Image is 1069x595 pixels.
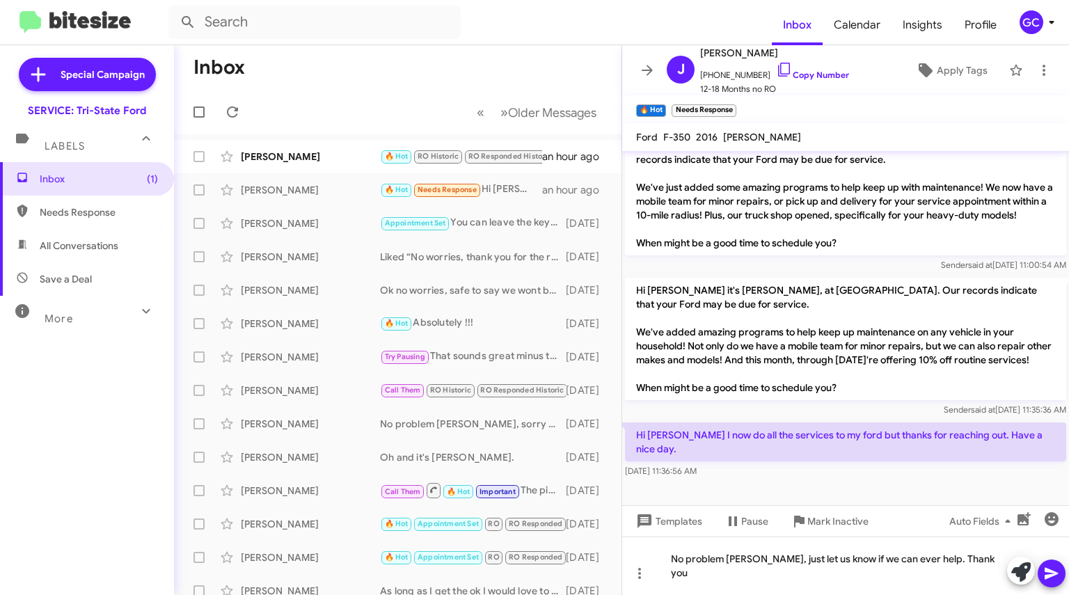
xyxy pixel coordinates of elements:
[636,131,658,143] span: Ford
[492,98,605,127] button: Next
[944,404,1066,415] span: Sender [DATE] 11:35:36 AM
[625,466,697,476] span: [DATE] 11:36:56 AM
[380,250,566,264] div: Liked “No worries, thank you for the reply and update! If you are ever in the area and need assis...
[488,553,499,562] span: RO
[566,250,610,264] div: [DATE]
[447,487,470,496] span: 🔥 Hot
[696,131,718,143] span: 2016
[241,317,380,331] div: [PERSON_NAME]
[663,131,690,143] span: F-350
[625,422,1066,461] p: Hi [PERSON_NAME] I now do all the services to my ford but thanks for reaching out. Have a nice day.
[380,148,542,164] div: Just had service done.
[700,82,849,96] span: 12-18 Months no RO
[779,509,880,534] button: Mark Inactive
[477,104,484,121] span: «
[700,61,849,82] span: [PHONE_NUMBER]
[622,537,1069,595] div: No problem [PERSON_NAME], just let us know if we can ever help. Thank you
[40,239,118,253] span: All Conversations
[807,509,869,534] span: Mark Inactive
[380,315,566,331] div: Absolutely !!!
[380,382,566,398] div: Ok I completely understand that, just let us know if we can ever help.
[380,417,566,431] div: No problem [PERSON_NAME], sorry to disturb you. I understand performing your own maintenance, if ...
[385,487,421,496] span: Call Them
[418,185,477,194] span: Needs Response
[380,549,566,565] div: Yes sir
[241,484,380,498] div: [PERSON_NAME]
[937,58,988,83] span: Apply Tags
[241,350,380,364] div: [PERSON_NAME]
[566,517,610,531] div: [DATE]
[480,487,516,496] span: Important
[672,104,736,117] small: Needs Response
[40,172,158,186] span: Inbox
[40,272,92,286] span: Save a Deal
[45,140,85,152] span: Labels
[147,172,158,186] span: (1)
[193,56,245,79] h1: Inbox
[500,104,508,121] span: »
[636,104,666,117] small: 🔥 Hot
[61,68,145,81] span: Special Campaign
[713,509,779,534] button: Pause
[488,519,499,528] span: RO
[677,58,685,81] span: J
[542,183,610,197] div: an hour ago
[380,349,566,365] div: That sounds great minus the working part, hopefully you can enjoy the scenery and weather while n...
[430,386,471,395] span: RO Historic
[566,216,610,230] div: [DATE]
[380,450,566,464] div: Oh and it's [PERSON_NAME].
[418,553,479,562] span: Appointment Set
[633,509,702,534] span: Templates
[28,104,146,118] div: SERVICE: Tri-State Ford
[168,6,461,39] input: Search
[241,417,380,431] div: [PERSON_NAME]
[380,516,566,532] div: Nevermind [PERSON_NAME], I see we have you scheduled for pick up/delivery from your [STREET_ADDRE...
[971,404,995,415] span: said at
[1008,10,1054,34] button: GC
[625,278,1066,400] p: Hi [PERSON_NAME] it's [PERSON_NAME], at [GEOGRAPHIC_DATA]. Our records indicate that your Ford ma...
[900,58,1002,83] button: Apply Tags
[385,152,409,161] span: 🔥 Hot
[241,517,380,531] div: [PERSON_NAME]
[385,219,446,228] span: Appointment Set
[469,98,605,127] nav: Page navigation example
[19,58,156,91] a: Special Campaign
[385,553,409,562] span: 🔥 Hot
[241,183,380,197] div: [PERSON_NAME]
[468,152,552,161] span: RO Responded Historic
[542,150,610,164] div: an hour ago
[418,519,479,528] span: Appointment Set
[823,5,892,45] a: Calendar
[776,70,849,80] a: Copy Number
[380,482,566,499] div: The pick up/delivery is no cost to you, Ford pays us to offer that. We can do whatever is easier ...
[566,350,610,364] div: [DATE]
[385,319,409,328] span: 🔥 Hot
[892,5,953,45] a: Insights
[953,5,1008,45] a: Profile
[241,383,380,397] div: [PERSON_NAME]
[418,152,459,161] span: RO Historic
[566,417,610,431] div: [DATE]
[949,509,1016,534] span: Auto Fields
[241,283,380,297] div: [PERSON_NAME]
[380,182,542,198] div: Hi [PERSON_NAME] I now do all the services to my ford but thanks for reaching out. Have a nice day.
[566,317,610,331] div: [DATE]
[772,5,823,45] a: Inbox
[45,312,73,325] span: More
[385,519,409,528] span: 🔥 Hot
[508,105,596,120] span: Older Messages
[385,386,421,395] span: Call Them
[509,519,562,528] span: RO Responded
[385,352,425,361] span: Try Pausing
[700,45,849,61] span: [PERSON_NAME]
[566,283,610,297] div: [DATE]
[566,550,610,564] div: [DATE]
[622,509,713,534] button: Templates
[241,550,380,564] div: [PERSON_NAME]
[741,509,768,534] span: Pause
[241,450,380,464] div: [PERSON_NAME]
